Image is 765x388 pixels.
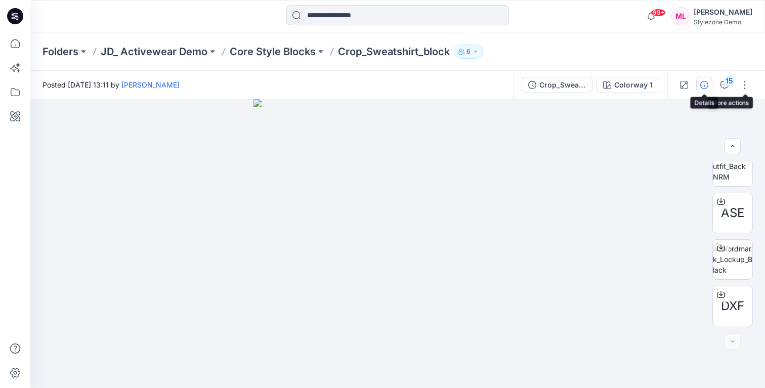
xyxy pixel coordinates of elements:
[716,77,733,93] button: 15
[42,45,78,59] a: Folders
[721,204,744,222] span: ASE
[338,45,450,59] p: Crop_Sweatshirt_block
[522,77,592,93] button: Crop_Sweatshirt_Graded[Start]
[466,46,471,57] p: 6
[42,79,180,90] span: Posted [DATE] 13:11 by
[713,243,752,275] img: Wordmark_Lockup_Black
[671,7,690,25] div: ML
[101,45,207,59] a: JD_ Activewear Demo
[694,6,752,18] div: [PERSON_NAME]
[253,99,542,388] img: eyJhbGciOiJIUzI1NiIsImtpZCI6IjAiLCJzbHQiOiJzZXMiLCJ0eXAiOiJKV1QifQ.eyJkYXRhIjp7InR5cGUiOiJzdG9yYW...
[121,80,180,89] a: [PERSON_NAME]
[597,77,659,93] button: Colorway 1
[539,79,586,91] div: Crop_Sweatshirt_Graded[Start]
[614,79,653,91] div: Colorway 1
[713,150,752,182] img: BW_W_Outfit_Back NRM
[230,45,316,59] a: Core Style Blocks
[724,76,734,86] div: 15
[694,18,752,26] div: Stylezone Demo
[696,77,712,93] button: Details
[454,45,483,59] button: 6
[651,9,666,17] span: 99+
[721,297,744,315] span: DXF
